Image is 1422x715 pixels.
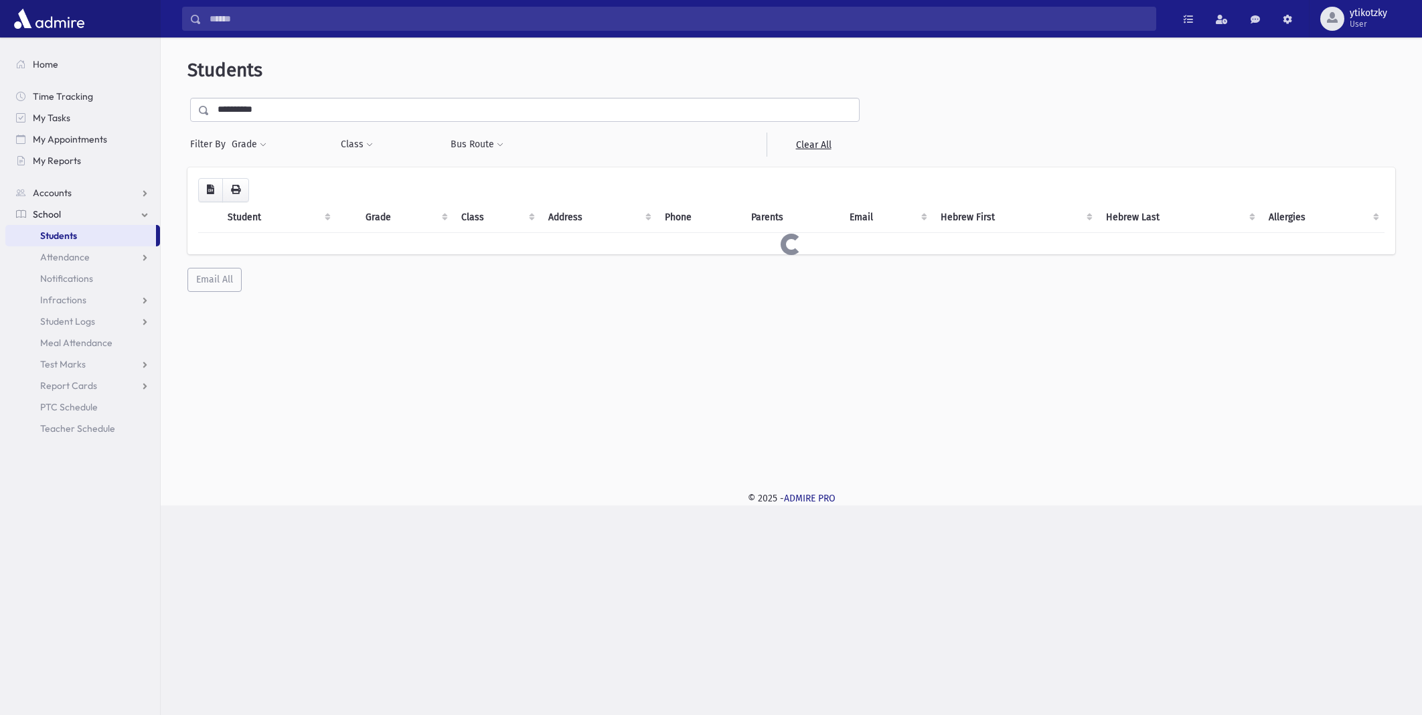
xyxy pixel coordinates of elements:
a: My Tasks [5,107,160,129]
a: Test Marks [5,353,160,375]
span: Home [33,58,58,70]
a: Notifications [5,268,160,289]
a: My Reports [5,150,160,171]
th: Hebrew Last [1098,202,1261,233]
th: Email [842,202,933,233]
a: Accounts [5,182,160,204]
a: Home [5,54,160,75]
a: Attendance [5,246,160,268]
span: Time Tracking [33,90,93,102]
span: Students [40,230,77,242]
span: Accounts [33,187,72,199]
span: School [33,208,61,220]
span: ytikotzky [1350,8,1387,19]
th: Address [540,202,657,233]
th: Class [453,202,540,233]
button: Email All [187,268,242,292]
span: Notifications [40,272,93,285]
th: Grade [358,202,453,233]
th: Parents [743,202,842,233]
a: ADMIRE PRO [784,493,836,504]
a: Clear All [767,133,860,157]
span: Test Marks [40,358,86,370]
th: Phone [657,202,743,233]
button: CSV [198,178,223,202]
th: Student [220,202,337,233]
span: Attendance [40,251,90,263]
a: Report Cards [5,375,160,396]
span: Student Logs [40,315,95,327]
a: My Appointments [5,129,160,150]
span: Meal Attendance [40,337,112,349]
span: Students [187,59,262,81]
button: Bus Route [450,133,504,157]
a: Time Tracking [5,86,160,107]
a: Infractions [5,289,160,311]
span: My Tasks [33,112,70,124]
div: © 2025 - [182,491,1401,505]
span: Teacher Schedule [40,422,115,434]
img: AdmirePro [11,5,88,32]
a: School [5,204,160,225]
span: My Reports [33,155,81,167]
span: User [1350,19,1387,29]
input: Search [202,7,1156,31]
a: Students [5,225,156,246]
span: My Appointments [33,133,107,145]
a: Teacher Schedule [5,418,160,439]
span: PTC Schedule [40,401,98,413]
a: Meal Attendance [5,332,160,353]
span: Infractions [40,294,86,306]
button: Class [340,133,374,157]
button: Print [222,178,249,202]
a: PTC Schedule [5,396,160,418]
button: Grade [231,133,267,157]
span: Filter By [190,137,231,151]
a: Student Logs [5,311,160,332]
th: Hebrew First [933,202,1098,233]
span: Report Cards [40,380,97,392]
th: Allergies [1261,202,1385,233]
